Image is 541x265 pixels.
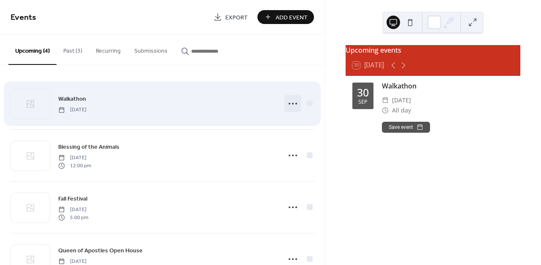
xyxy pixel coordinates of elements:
[225,13,248,22] span: Export
[58,246,143,255] a: Queen of Apostles Open House
[382,105,389,115] div: ​
[58,195,87,203] span: Fall Festival
[127,34,174,64] button: Submissions
[357,87,369,98] div: 30
[57,34,89,64] button: Past (3)
[11,9,36,26] span: Events
[89,34,127,64] button: Recurring
[58,143,119,152] span: Blessing of the Animals
[346,45,520,55] div: Upcoming events
[382,81,514,91] div: Walkathon
[58,214,88,221] span: 5:00 pm
[58,194,87,203] a: Fall Festival
[382,95,389,105] div: ​
[392,105,411,115] span: All day
[58,206,88,214] span: [DATE]
[58,162,91,169] span: 12:00 pm
[382,122,430,133] button: Save event
[58,142,119,152] a: Blessing of the Animals
[58,154,91,162] span: [DATE]
[257,10,314,24] button: Add Event
[58,95,86,104] span: Walkathon
[8,34,57,65] button: Upcoming (4)
[58,106,87,114] span: [DATE]
[276,13,308,22] span: Add Event
[207,10,254,24] a: Export
[58,246,143,255] span: Queen of Apostles Open House
[358,99,368,105] div: Sep
[392,95,411,105] span: [DATE]
[58,94,86,104] a: Walkathon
